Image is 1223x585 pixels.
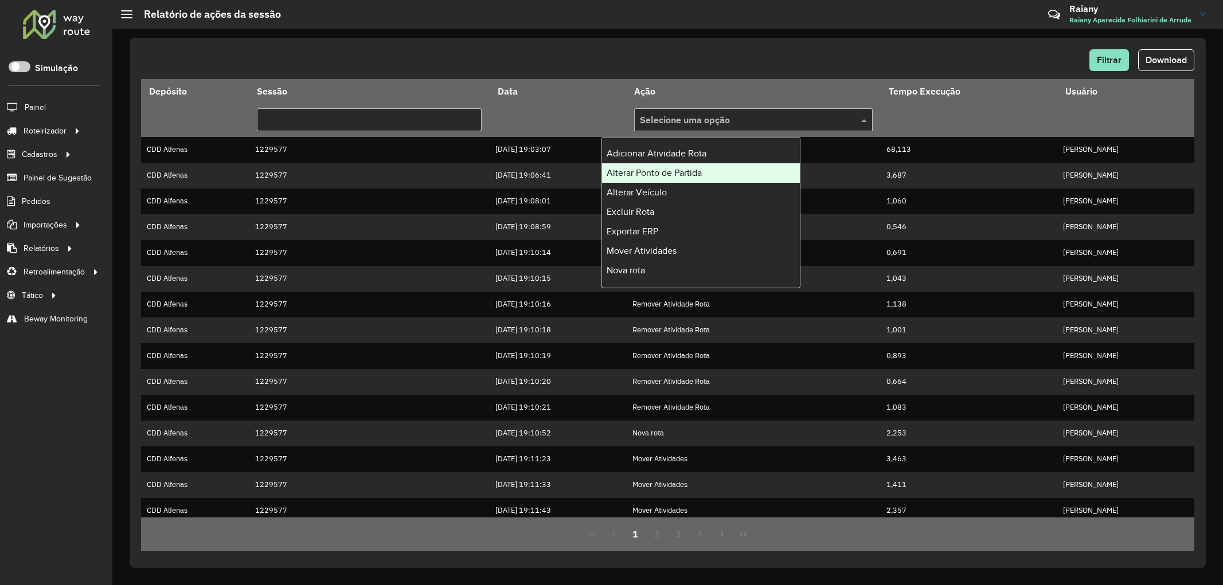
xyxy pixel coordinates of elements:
[141,317,249,343] td: CDD Alfenas
[249,369,490,395] td: 1229577
[490,79,626,103] th: Data
[249,137,490,163] td: 1229577
[881,189,1057,214] td: 1,060
[22,148,57,160] span: Cadastros
[881,472,1057,498] td: 1,411
[881,214,1057,240] td: 0,546
[249,189,490,214] td: 1229577
[490,163,626,189] td: [DATE] 19:06:41
[646,523,668,545] button: 2
[607,168,702,178] span: Alterar Ponto de Partida
[626,446,880,472] td: Mover Atividades
[626,137,880,163] td: Nova Sessão
[881,369,1057,395] td: 0,664
[601,138,800,288] ng-dropdown-panel: Options list
[141,421,249,446] td: CDD Alfenas
[626,317,880,343] td: Remover Atividade Rota
[1057,266,1194,292] td: [PERSON_NAME]
[626,421,880,446] td: Nova rota
[141,240,249,266] td: CDD Alfenas
[141,163,249,189] td: CDD Alfenas
[881,317,1057,343] td: 1,001
[132,8,281,21] h2: Relatório de ações da sessão
[24,125,67,137] span: Roteirizador
[249,472,490,498] td: 1229577
[881,79,1057,103] th: Tempo Execução
[668,523,690,545] button: 3
[24,242,59,254] span: Relatórios
[607,187,667,197] span: Alterar Veículo
[1097,55,1122,65] span: Filtrar
[626,292,880,317] td: Remover Atividade Rota
[249,395,490,421] td: 1229577
[249,421,490,446] td: 1229577
[490,317,626,343] td: [DATE] 19:10:18
[249,498,490,524] td: 1229577
[249,446,490,472] td: 1229577
[1089,49,1129,71] button: Filtrar
[733,523,755,545] button: Last Page
[490,369,626,395] td: [DATE] 19:10:20
[881,343,1057,369] td: 0,893
[607,265,645,275] span: Nova rota
[607,246,677,256] span: Mover Atividades
[881,446,1057,472] td: 3,463
[1057,79,1194,103] th: Usuário
[607,207,654,217] span: Excluir Rota
[711,523,733,545] button: Next Page
[249,343,490,369] td: 1229577
[1057,446,1194,472] td: [PERSON_NAME]
[24,219,67,231] span: Importações
[1057,421,1194,446] td: [PERSON_NAME]
[626,79,880,103] th: Ação
[1069,3,1191,14] h3: Raiany
[1042,2,1066,27] a: Contato Rápido
[22,289,43,301] span: Tático
[24,172,92,184] span: Painel de Sugestão
[141,498,249,524] td: CDD Alfenas
[490,421,626,446] td: [DATE] 19:10:52
[25,101,46,113] span: Painel
[490,214,626,240] td: [DATE] 19:08:59
[35,61,78,75] label: Simulação
[1057,137,1194,163] td: [PERSON_NAME]
[249,79,490,103] th: Sessão
[490,189,626,214] td: [DATE] 19:08:01
[626,343,880,369] td: Remover Atividade Rota
[141,395,249,421] td: CDD Alfenas
[490,137,626,163] td: [DATE] 19:03:07
[490,498,626,524] td: [DATE] 19:11:43
[249,292,490,317] td: 1229577
[24,313,88,325] span: Beway Monitoring
[490,240,626,266] td: [DATE] 19:10:14
[881,266,1057,292] td: 1,043
[1146,55,1187,65] span: Download
[607,226,658,236] span: Exportar ERP
[141,343,249,369] td: CDD Alfenas
[141,446,249,472] td: CDD Alfenas
[607,148,706,158] span: Adicionar Atividade Rota
[1138,49,1194,71] button: Download
[490,292,626,317] td: [DATE] 19:10:16
[490,472,626,498] td: [DATE] 19:11:33
[881,421,1057,446] td: 2,253
[1057,214,1194,240] td: [PERSON_NAME]
[1057,240,1194,266] td: [PERSON_NAME]
[881,498,1057,524] td: 2,357
[689,523,711,545] button: 4
[141,369,249,395] td: CDD Alfenas
[141,79,249,103] th: Depósito
[626,472,880,498] td: Mover Atividades
[1057,343,1194,369] td: [PERSON_NAME]
[249,317,490,343] td: 1229577
[249,214,490,240] td: 1229577
[624,523,646,545] button: 1
[141,292,249,317] td: CDD Alfenas
[141,214,249,240] td: CDD Alfenas
[490,343,626,369] td: [DATE] 19:10:19
[141,189,249,214] td: CDD Alfenas
[881,240,1057,266] td: 0,691
[626,369,880,395] td: Remover Atividade Rota
[881,395,1057,421] td: 1,083
[1057,163,1194,189] td: [PERSON_NAME]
